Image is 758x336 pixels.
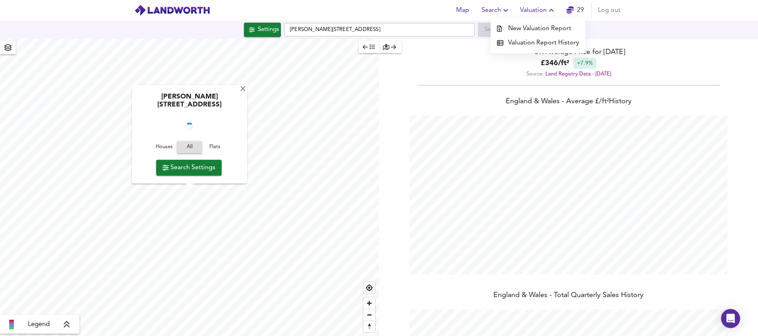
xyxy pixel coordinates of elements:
[364,309,375,321] button: Zoom out
[481,5,510,16] span: Search
[595,2,624,18] button: Log out
[151,141,177,154] button: Houses
[517,2,559,18] button: Valuation
[567,5,584,16] a: 29
[478,2,514,18] button: Search
[563,2,588,18] button: 29
[453,5,472,16] span: Map
[379,97,758,108] div: England & Wales - Average £/ ft² History
[491,36,586,50] a: Valuation Report History
[162,162,215,173] span: Search Settings
[379,69,758,79] div: Source:
[721,309,740,328] div: Open Intercom Messenger
[181,143,198,152] span: All
[240,86,246,93] div: X
[491,21,586,36] a: New Valuation Report
[364,321,375,332] button: Reset bearing to north
[202,141,228,154] button: Flats
[177,141,202,154] button: All
[545,71,611,77] a: Land Registry Data - [DATE]
[244,23,281,37] div: Click to configure Search Settings
[156,160,222,176] button: Search Settings
[134,4,210,16] img: logo
[28,320,50,329] span: Legend
[204,143,226,152] span: Flats
[258,25,279,35] div: Settings
[573,58,596,69] div: +7.9%
[598,5,621,16] span: Log out
[520,5,556,16] span: Valuation
[478,23,514,37] div: Enable a Source before running a Search
[153,143,175,152] span: Houses
[244,23,281,37] button: Settings
[379,290,758,301] div: England & Wales - Total Quarterly Sales History
[450,2,475,18] button: Map
[364,282,375,294] button: Find my location
[541,58,569,69] b: £ 346 / ft²
[136,93,243,114] div: [PERSON_NAME][STREET_ADDRESS]
[364,297,375,309] button: Zoom in
[284,23,475,37] input: Enter a location...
